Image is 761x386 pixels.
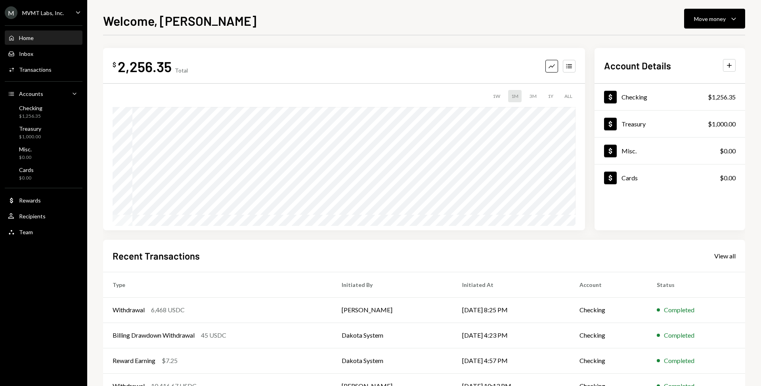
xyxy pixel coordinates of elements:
[19,105,42,111] div: Checking
[5,193,82,207] a: Rewards
[595,111,745,137] a: Treasury$1,000.00
[489,90,503,102] div: 1W
[453,297,570,323] td: [DATE] 8:25 PM
[570,348,647,373] td: Checking
[175,67,188,74] div: Total
[684,9,745,29] button: Move money
[453,348,570,373] td: [DATE] 4:57 PM
[332,272,453,297] th: Initiated By
[664,356,694,365] div: Completed
[708,92,736,102] div: $1,256.35
[595,138,745,164] a: Misc.$0.00
[5,46,82,61] a: Inbox
[720,146,736,156] div: $0.00
[526,90,540,102] div: 3M
[113,61,116,69] div: $
[5,86,82,101] a: Accounts
[694,15,726,23] div: Move money
[545,90,556,102] div: 1Y
[595,164,745,191] a: Cards$0.00
[19,125,41,132] div: Treasury
[708,119,736,129] div: $1,000.00
[453,323,570,348] td: [DATE] 4:23 PM
[151,305,185,315] div: 6,468 USDC
[19,175,34,182] div: $0.00
[22,10,64,16] div: MVMT Labs, Inc.
[5,6,17,19] div: M
[714,252,736,260] div: View all
[561,90,576,102] div: ALL
[570,297,647,323] td: Checking
[621,93,647,101] div: Checking
[5,225,82,239] a: Team
[720,173,736,183] div: $0.00
[5,31,82,45] a: Home
[19,154,32,161] div: $0.00
[508,90,522,102] div: 1M
[103,272,332,297] th: Type
[647,272,745,297] th: Status
[595,84,745,110] a: Checking$1,256.35
[621,120,646,128] div: Treasury
[113,356,155,365] div: Reward Earning
[5,164,82,183] a: Cards$0.00
[19,66,52,73] div: Transactions
[19,134,41,140] div: $1,000.00
[19,213,46,220] div: Recipients
[5,102,82,121] a: Checking$1,256.35
[19,229,33,235] div: Team
[19,146,32,153] div: Misc.
[621,174,638,182] div: Cards
[5,123,82,142] a: Treasury$1,000.00
[162,356,178,365] div: $7.25
[201,331,226,340] div: 45 USDC
[113,249,200,262] h2: Recent Transactions
[113,331,195,340] div: Billing Drawdown Withdrawal
[19,34,34,41] div: Home
[570,323,647,348] td: Checking
[19,90,43,97] div: Accounts
[118,57,172,75] div: 2,256.35
[332,323,453,348] td: Dakota System
[103,13,256,29] h1: Welcome, [PERSON_NAME]
[621,147,637,155] div: Misc.
[19,197,41,204] div: Rewards
[332,348,453,373] td: Dakota System
[714,251,736,260] a: View all
[664,305,694,315] div: Completed
[19,166,34,173] div: Cards
[604,59,671,72] h2: Account Details
[19,50,33,57] div: Inbox
[453,272,570,297] th: Initiated At
[5,62,82,76] a: Transactions
[113,305,145,315] div: Withdrawal
[570,272,647,297] th: Account
[664,331,694,340] div: Completed
[5,143,82,162] a: Misc.$0.00
[19,113,42,120] div: $1,256.35
[332,297,453,323] td: [PERSON_NAME]
[5,209,82,223] a: Recipients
